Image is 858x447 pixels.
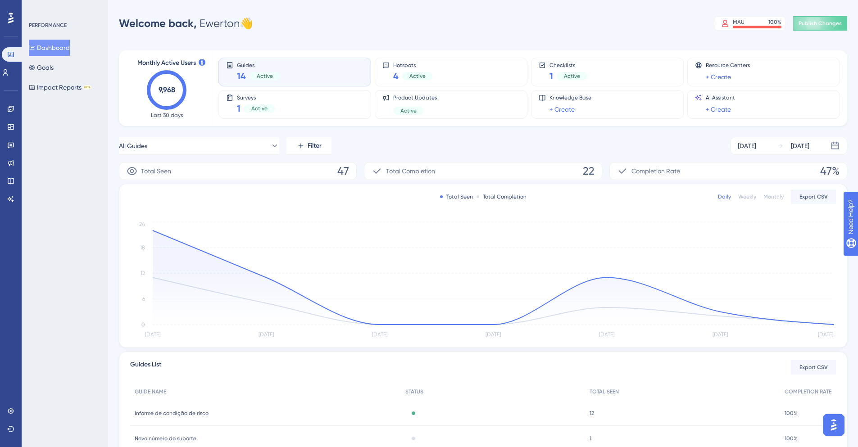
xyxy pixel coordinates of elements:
[785,410,798,417] span: 100%
[549,70,553,82] span: 1
[791,140,809,151] div: [DATE]
[29,40,70,56] button: Dashboard
[409,72,426,80] span: Active
[29,79,91,95] button: Impact ReportsBETA
[785,388,831,395] span: COMPLETION RATE
[793,16,847,31] button: Publish Changes
[135,388,166,395] span: GUIDE NAME
[440,193,473,200] div: Total Seen
[135,435,196,442] span: Novo número do suporte
[733,18,745,26] div: MAU
[706,62,750,69] span: Resource Centers
[785,435,798,442] span: 100%
[564,72,580,80] span: Active
[590,410,594,417] span: 12
[141,321,145,328] tspan: 0
[818,331,833,338] tspan: [DATE]
[706,72,731,82] a: + Create
[142,296,145,302] tspan: 6
[393,94,437,101] span: Product Updates
[718,193,731,200] div: Daily
[237,94,275,100] span: Surveys
[21,2,56,13] span: Need Help?
[119,16,253,31] div: Ewerton 👋
[791,360,836,375] button: Export CSV
[486,331,501,338] tspan: [DATE]
[372,331,387,338] tspan: [DATE]
[386,166,435,176] span: Total Completion
[583,164,595,178] span: 22
[137,58,196,68] span: Monthly Active Users
[713,331,728,338] tspan: [DATE]
[791,190,836,204] button: Export CSV
[29,22,67,29] div: PERFORMANCE
[763,193,784,200] div: Monthly
[308,140,322,151] span: Filter
[590,435,591,442] span: 1
[549,94,591,101] span: Knowledge Base
[337,164,349,178] span: 47
[259,331,274,338] tspan: [DATE]
[237,102,241,115] span: 1
[799,364,828,371] span: Export CSV
[29,59,54,76] button: Goals
[738,140,756,151] div: [DATE]
[257,72,273,80] span: Active
[141,166,171,176] span: Total Seen
[119,17,197,30] span: Welcome back,
[135,410,209,417] span: Informe de condição de risco
[477,193,527,200] div: Total Completion
[286,137,331,155] button: Filter
[83,85,91,90] div: BETA
[590,388,619,395] span: TOTAL SEEN
[393,70,399,82] span: 4
[799,193,828,200] span: Export CSV
[706,94,735,101] span: AI Assistant
[159,86,175,94] text: 9,968
[799,20,842,27] span: Publish Changes
[820,164,840,178] span: 47%
[139,221,145,227] tspan: 24
[599,331,614,338] tspan: [DATE]
[141,270,145,276] tspan: 12
[145,331,160,338] tspan: [DATE]
[130,359,161,375] span: Guides List
[738,193,756,200] div: Weekly
[820,411,847,438] iframe: UserGuiding AI Assistant Launcher
[549,62,587,68] span: Checklists
[393,62,433,68] span: Hotspots
[151,112,183,119] span: Last 30 days
[706,104,731,115] a: + Create
[405,388,423,395] span: STATUS
[119,137,279,155] button: All Guides
[140,244,145,251] tspan: 18
[400,107,417,114] span: Active
[119,140,147,151] span: All Guides
[251,105,268,112] span: Active
[631,166,680,176] span: Completion Rate
[237,70,246,82] span: 14
[768,18,781,26] div: 100 %
[549,104,575,115] a: + Create
[237,62,280,68] span: Guides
